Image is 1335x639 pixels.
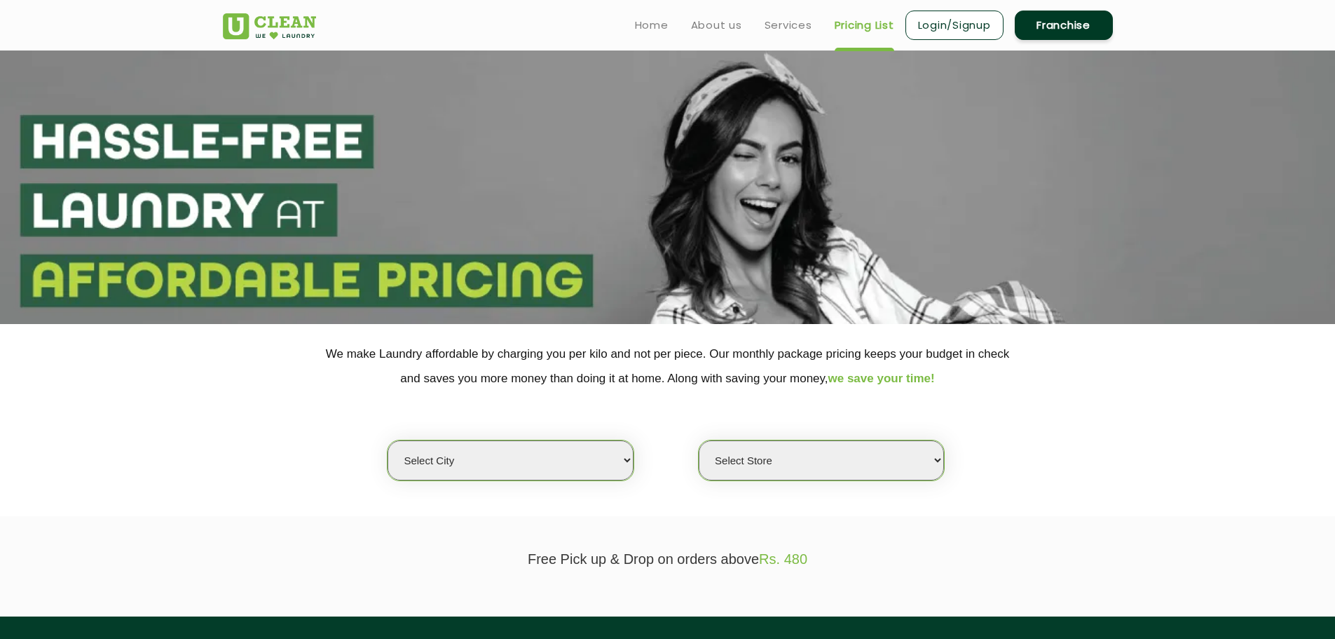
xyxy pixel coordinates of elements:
[1015,11,1113,40] a: Franchise
[759,551,807,567] span: Rs. 480
[691,17,742,34] a: About us
[905,11,1004,40] a: Login/Signup
[223,551,1113,567] p: Free Pick up & Drop on orders above
[223,13,316,39] img: UClean Laundry and Dry Cleaning
[223,342,1113,391] p: We make Laundry affordable by charging you per kilo and not per piece. Our monthly package pricin...
[835,17,894,34] a: Pricing List
[635,17,669,34] a: Home
[828,372,935,385] span: we save your time!
[765,17,812,34] a: Services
